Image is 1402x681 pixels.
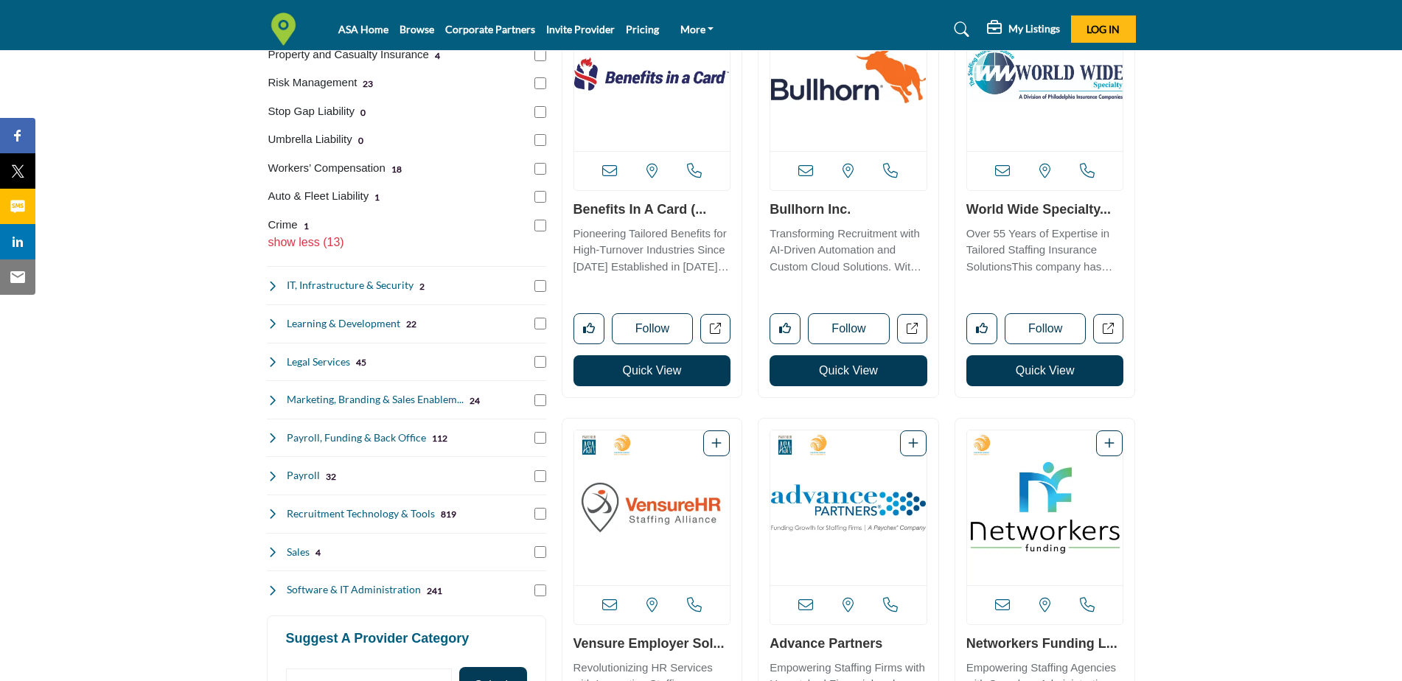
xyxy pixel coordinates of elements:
a: Add To List [1104,437,1115,450]
div: 1 Results For Auto & Fleet Liability [374,190,380,203]
a: Pricing [626,23,659,35]
button: Log In [1071,15,1136,43]
div: 241 Results For Software & IT Administration [427,584,442,597]
h4: Marketing, Branding & Sales Enablement: Marketing strategies, brand development, and sales tools ... [287,392,464,407]
a: Over 55 Years of Expertise in Tailored Staffing Insurance SolutionsThis company has been a guidin... [966,222,1124,276]
h5: My Listings [1008,22,1060,35]
input: Select Payroll, Funding & Back Office checkbox [534,432,546,444]
div: 2 Results For IT, Infrastructure & Security [419,279,425,293]
p: Workers’ Compensation: Insurance coverage for workplace injuries and illnesses. [268,160,386,177]
b: 18 [391,164,402,175]
div: 1 Results For Crime [304,219,309,232]
b: 45 [356,357,366,368]
div: 23 Results For Risk Management [363,77,373,90]
button: Like listing [573,313,604,344]
b: 112 [432,433,447,444]
input: Select Workers’ Compensation checkbox [534,163,546,175]
div: 4 Results For Property and Casualty Insurance [435,49,440,62]
input: Select IT, Infrastructure & Security checkbox [534,280,546,292]
h4: Payroll, Funding & Back Office: Comprehensive back-office support including payroll processing an... [287,430,426,445]
a: Search [940,18,979,41]
img: Advance Partners [770,430,927,585]
input: Select Learning & Development checkbox [534,318,546,329]
input: Select Software & IT Administration checkbox [534,584,546,596]
h3: Advance Partners [770,636,927,652]
a: Corporate Partners [445,23,535,35]
a: Benefits in a Card (... [573,202,707,217]
a: Browse [400,23,434,35]
h4: Sales: Sales training, lead generation, and customer relationship management solutions for staffi... [287,545,310,559]
h4: IT, Infrastructure & Security: Technology infrastructure, cybersecurity, and IT support services ... [287,278,414,293]
a: Advance Partners [770,636,882,651]
img: 2025 Staffing World Exhibitors Badge Icon [971,434,993,456]
div: 22 Results For Learning & Development [406,317,416,330]
a: Vensure Employer Sol... [573,636,725,651]
a: Pioneering Tailored Benefits for High-Turnover Industries Since [DATE] Established in [DATE], thi... [573,222,731,276]
h4: Recruitment Technology & Tools: Software platforms and digital tools to streamline recruitment an... [287,506,435,521]
h2: Suggest a Provider Category [286,631,527,657]
a: Transforming Recruitment with AI-Driven Automation and Custom Cloud Solutions. With over 25 years... [770,222,927,276]
div: 0 Results For Stop Gap Liability [360,105,366,119]
p: Umbrella Liability: Additional liability insurance coverage beyond standard policies. [268,131,352,148]
div: 32 Results For Payroll [326,469,336,483]
h4: Legal Services: Employment law expertise and legal counsel focused on staffing industry regulations. [287,355,350,369]
h3: Benefits in a Card (BIC) [573,202,731,218]
button: Like listing [770,313,801,344]
b: 22 [406,319,416,329]
img: 2025 Staffing World Exhibitors Badge Icon [611,434,633,456]
input: Select Umbrella Liability checkbox [534,134,546,146]
a: Open bullhorn-inc in new tab [897,314,927,344]
h4: Learning & Development: Training programs and educational resources to enhance staffing professio... [287,316,400,331]
span: Log In [1087,23,1120,35]
a: Invite Provider [546,23,615,35]
h3: Bullhorn Inc. [770,202,927,218]
div: 819 Results For Recruitment Technology & Tools [441,507,456,520]
b: 32 [326,472,336,482]
img: Vensure Employer Solutions [574,430,730,585]
img: Corporate Partners Badge Icon [578,434,600,456]
input: Select Crime checkbox [534,220,546,231]
b: 0 [358,136,363,146]
h3: World Wide Specialty, A Division of Philadelphia Insurance Companies [966,202,1124,218]
h3: Vensure Employer Solutions [573,636,731,652]
input: Select Payroll checkbox [534,470,546,482]
b: 2 [419,282,425,292]
p: Over 55 Years of Expertise in Tailored Staffing Insurance SolutionsThis company has been a guidin... [966,226,1124,276]
input: Select Risk Management checkbox [534,77,546,89]
button: Follow [612,313,694,344]
button: Like listing [966,313,997,344]
input: Select Sales checkbox [534,546,546,558]
b: 4 [315,548,321,558]
img: Site Logo [267,13,307,46]
button: Quick View [573,355,731,386]
div: 24 Results For Marketing, Branding & Sales Enablement [470,394,480,407]
b: 1 [374,192,380,203]
b: 4 [435,51,440,61]
p: show less (13) [268,234,546,251]
p: Pioneering Tailored Benefits for High-Turnover Industries Since [DATE] Established in [DATE], thi... [573,226,731,276]
div: 45 Results For Legal Services [356,355,366,369]
a: ASA Home [338,23,388,35]
button: Follow [808,313,890,344]
a: Open Listing in new tab [967,430,1123,585]
b: 819 [441,509,456,520]
img: 2025 Staffing World Exhibitors Badge Icon [807,434,829,456]
b: 23 [363,79,373,89]
p: Auto & Fleet Liability: Insurance coverage for company vehicles and fleet operations. [268,188,369,205]
div: 0 Results For Umbrella Liability [358,133,363,147]
a: Open Listing in new tab [770,430,927,585]
h4: Software & IT Administration: Software solutions and IT management services designed for staffing... [287,582,421,597]
p: Transforming Recruitment with AI-Driven Automation and Custom Cloud Solutions. With over 25 years... [770,226,927,276]
div: 112 Results For Payroll, Funding & Back Office [432,431,447,444]
div: 18 Results For Workers’ Compensation [391,162,402,175]
h4: Payroll: Dedicated payroll processing services for staffing companies. [287,468,320,483]
input: Select Property and Casualty Insurance checkbox [534,49,546,61]
input: Select Marketing, Branding & Sales Enablement checkbox [534,394,546,406]
button: Quick View [770,355,927,386]
button: Quick View [966,355,1124,386]
b: 1 [304,221,309,231]
a: Open Listing in new tab [574,430,730,585]
a: Open world-wide-specialty-a-division-of-philadelphia-insurance-companies in new tab [1093,314,1123,344]
b: 24 [470,396,480,406]
p: Crime: Insurance protection against employee theft and criminal activities. [268,217,298,234]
